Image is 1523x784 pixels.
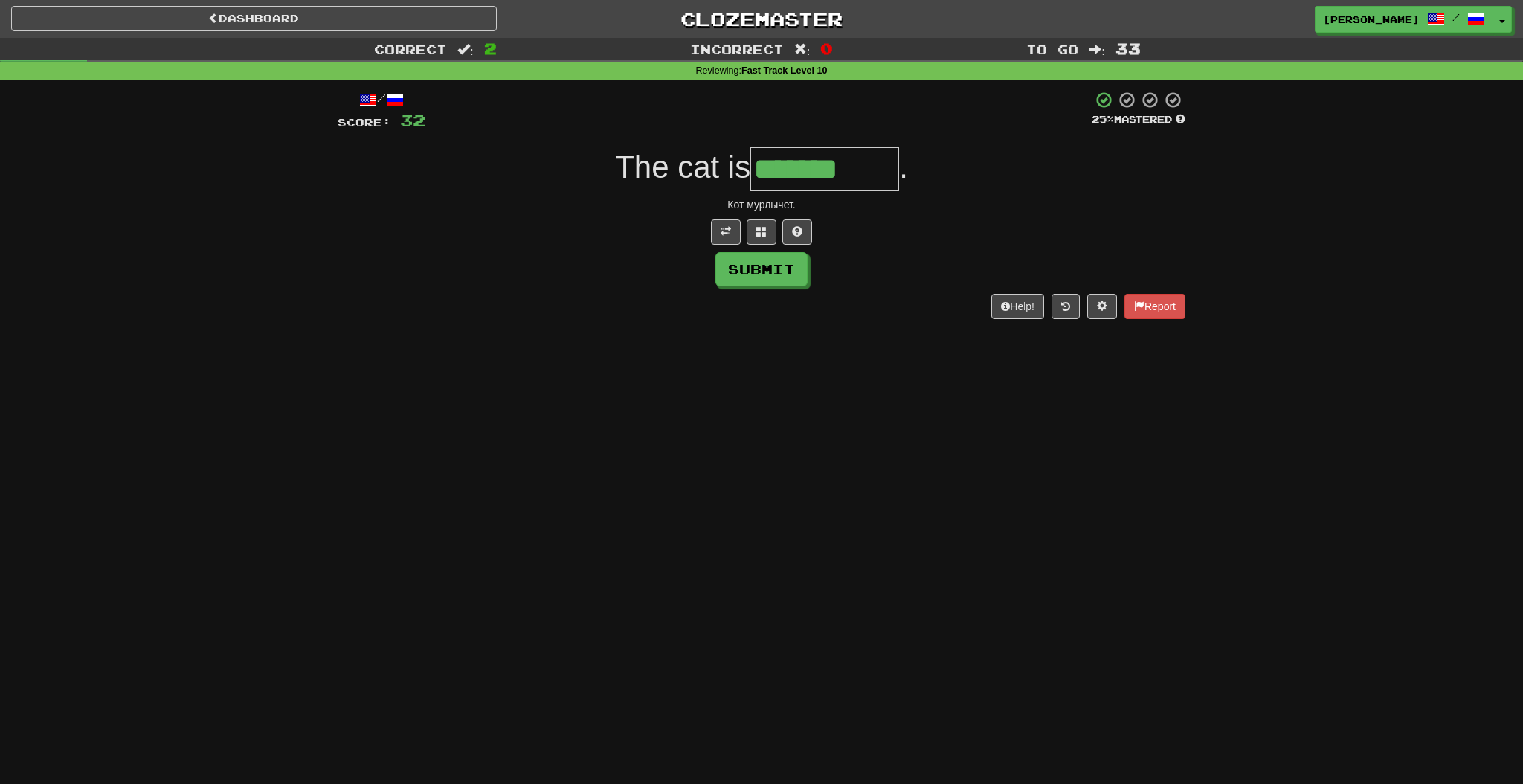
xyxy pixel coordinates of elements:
button: Toggle translation (alt+t) [711,219,741,245]
button: Round history (alt+y) [1052,294,1080,319]
button: Help! [991,294,1044,319]
a: [PERSON_NAME] / [1315,6,1493,33]
div: Mastered [1092,113,1185,126]
span: / [1452,12,1460,22]
span: . [899,150,908,184]
span: 2 [484,39,497,57]
button: Report [1124,294,1185,319]
a: Dashboard [11,6,497,31]
button: Switch sentence to multiple choice alt+p [747,219,776,245]
span: Incorrect [690,42,784,57]
strong: Fast Track Level 10 [741,65,828,76]
span: Score: [338,116,391,129]
span: 25 % [1092,113,1114,125]
span: The cat is [615,150,750,184]
span: Correct [374,42,447,57]
span: 32 [400,111,425,129]
span: [PERSON_NAME] [1323,13,1420,26]
span: 33 [1115,39,1141,57]
span: 0 [820,39,833,57]
span: : [794,43,811,56]
a: Clozemaster [519,6,1005,32]
div: Кот мурлычет. [338,197,1185,212]
button: Submit [715,252,808,286]
div: / [338,91,425,109]
button: Single letter hint - you only get 1 per sentence and score half the points! alt+h [782,219,812,245]
span: : [1089,43,1105,56]
span: To go [1026,42,1078,57]
span: : [457,43,474,56]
